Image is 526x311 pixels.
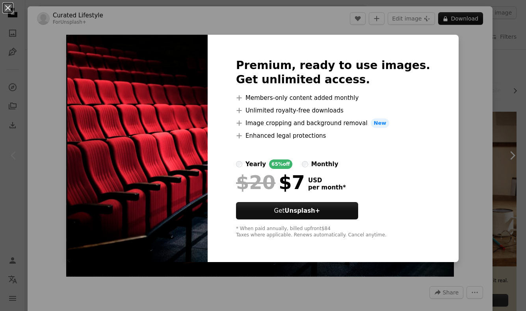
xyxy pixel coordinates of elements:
[236,202,358,219] button: GetUnsplash+
[236,118,430,128] li: Image cropping and background removal
[308,184,346,191] span: per month *
[245,159,266,169] div: yearly
[371,118,390,128] span: New
[236,58,430,87] h2: Premium, ready to use images. Get unlimited access.
[67,35,208,262] img: premium_photo-1726848094123-b69f8c83b824
[284,207,320,214] strong: Unsplash+
[269,159,292,169] div: 65% off
[311,159,338,169] div: monthly
[236,172,305,193] div: $7
[236,226,430,238] div: * When paid annually, billed upfront $84 Taxes where applicable. Renews automatically. Cancel any...
[236,93,430,103] li: Members-only content added monthly
[236,161,242,167] input: yearly65%off
[236,172,275,193] span: $20
[308,177,346,184] span: USD
[236,106,430,115] li: Unlimited royalty-free downloads
[302,161,308,167] input: monthly
[236,131,430,141] li: Enhanced legal protections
